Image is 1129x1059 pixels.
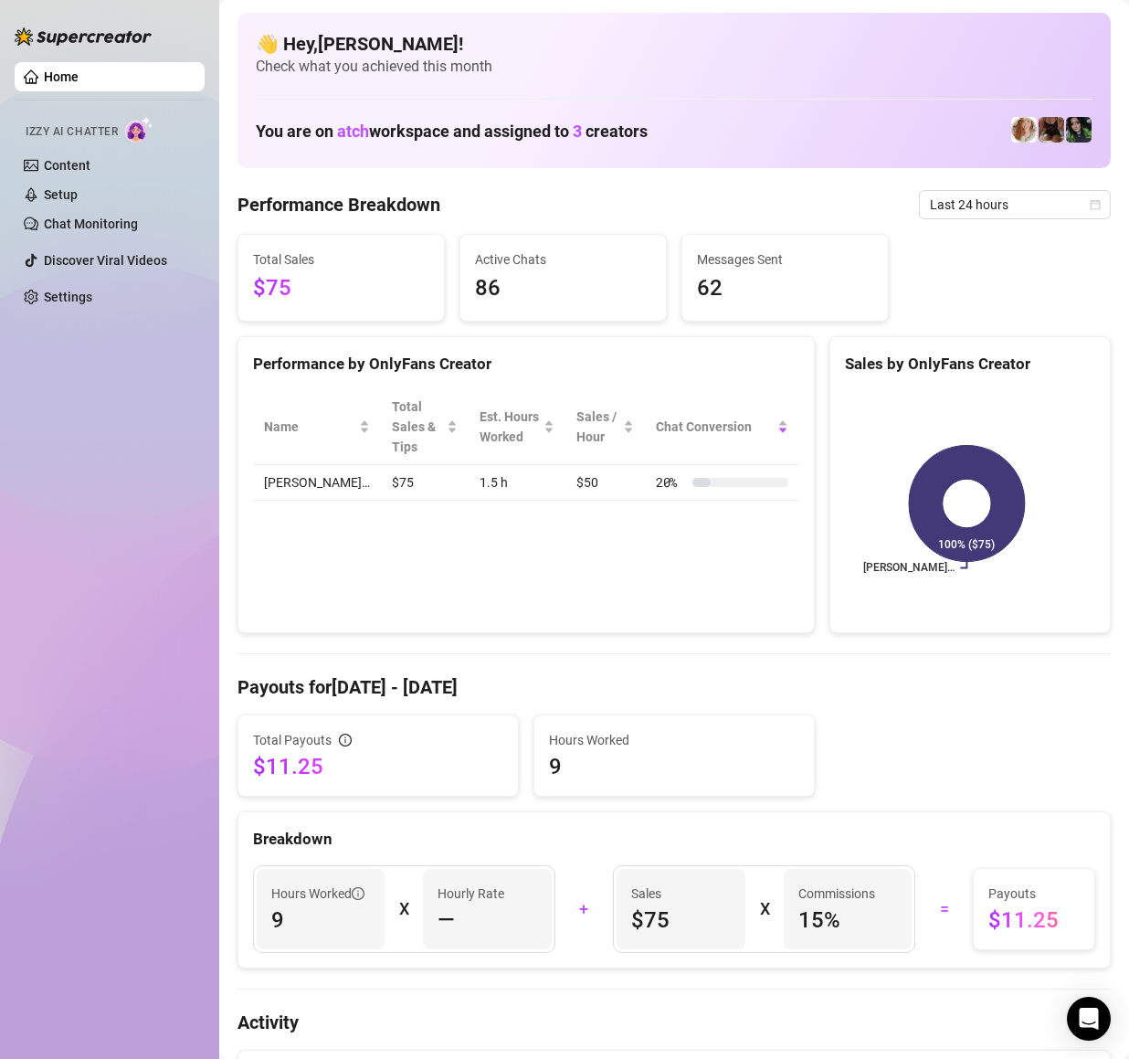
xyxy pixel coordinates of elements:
span: atch [337,122,369,141]
a: Chat Monitoring [44,217,138,231]
td: $50 [565,465,645,501]
img: AI Chatter [125,116,153,143]
th: Total Sales & Tips [381,389,469,465]
a: Home [44,69,79,84]
span: — [438,905,455,935]
span: Messages Sent [697,249,873,270]
img: Lily Rhyia [1039,117,1064,143]
span: $11.25 [253,752,503,781]
span: Hours Worked [271,884,364,904]
a: Discover Viral Videos [44,253,167,268]
h1: You are on workspace and assigned to creators [256,122,648,142]
article: Hourly Rate [438,884,504,904]
a: Settings [44,290,92,304]
a: Setup [44,187,78,202]
span: 9 [549,752,799,781]
span: 86 [475,271,651,306]
span: Hours Worked [549,730,799,750]
div: Open Intercom Messenger [1067,997,1111,1041]
span: 20 % [656,472,685,492]
th: Sales / Hour [565,389,645,465]
span: $75 [253,271,429,306]
div: Performance by OnlyFans Creator [253,352,799,376]
span: info-circle [339,734,352,747]
span: Last 24 hours [930,191,1100,218]
span: Total Sales & Tips [392,397,443,457]
div: Sales by OnlyFans Creator [845,352,1095,376]
span: Total Sales [253,249,429,270]
th: Chat Conversion [645,389,799,465]
span: $11.25 [988,905,1080,935]
div: X [760,895,769,924]
div: = [926,895,962,924]
td: [PERSON_NAME]… [253,465,381,501]
span: Sales / Hour [576,407,619,447]
text: [PERSON_NAME]… [863,562,955,575]
td: 1.5 h [469,465,565,501]
div: + [566,895,602,924]
h4: Payouts for [DATE] - [DATE] [237,674,1111,700]
span: 9 [271,905,370,935]
article: Commissions [798,884,875,904]
img: Amy Pond [1011,117,1037,143]
td: $75 [381,465,469,501]
span: info-circle [352,887,364,900]
div: X [399,895,408,924]
span: 15 % [798,905,897,935]
h4: 👋 Hey, [PERSON_NAME] ! [256,31,1092,57]
span: Payouts [988,884,1080,904]
img: logo-BBDzfeDw.svg [15,27,152,46]
a: Content [44,158,90,173]
span: calendar [1090,199,1101,210]
span: Active Chats [475,249,651,270]
span: Izzy AI Chatter [26,123,118,141]
span: Check what you achieved this month [256,57,1092,77]
span: Name [264,417,355,437]
div: Est. Hours Worked [480,407,540,447]
h4: Performance Breakdown [237,192,440,217]
span: 62 [697,271,873,306]
h4: Activity [237,1010,1111,1035]
span: Sales [631,884,730,904]
span: 3 [573,122,582,141]
span: Chat Conversion [656,417,774,437]
span: $75 [631,905,730,935]
th: Name [253,389,381,465]
div: Breakdown [253,827,1095,852]
span: Total Payouts [253,730,332,750]
img: Salem [1066,117,1092,143]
